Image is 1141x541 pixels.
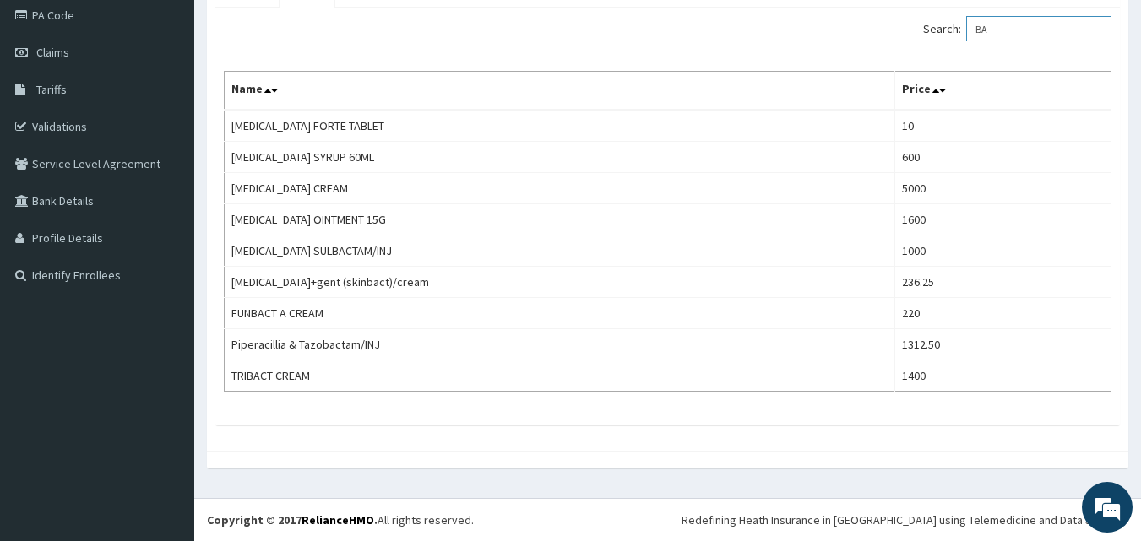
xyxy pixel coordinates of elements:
div: Chat with us now [88,95,284,116]
th: Name [225,72,895,111]
td: TRIBACT CREAM [225,360,895,392]
strong: Copyright © 2017 . [207,512,378,527]
td: 5000 [894,173,1111,204]
label: Search: [923,16,1111,41]
td: 236.25 [894,267,1111,298]
th: Price [894,72,1111,111]
td: 1600 [894,204,1111,235]
div: Minimize live chat window [277,8,318,49]
img: d_794563401_company_1708531726252_794563401 [31,84,68,127]
td: [MEDICAL_DATA] CREAM [225,173,895,204]
td: 1000 [894,235,1111,267]
div: Redefining Heath Insurance in [GEOGRAPHIC_DATA] using Telemedicine and Data Science! [682,511,1128,528]
td: [MEDICAL_DATA]+gent (skinbact)/cream [225,267,895,298]
span: Tariffs [36,82,67,97]
textarea: Type your message and hit 'Enter' [8,361,322,420]
span: We're online! [98,163,233,333]
td: 220 [894,298,1111,329]
td: [MEDICAL_DATA] FORTE TABLET [225,110,895,142]
td: [MEDICAL_DATA] OINTMENT 15G [225,204,895,235]
td: 600 [894,142,1111,173]
footer: All rights reserved. [194,498,1141,541]
td: [MEDICAL_DATA] SULBACTAM/INJ [225,235,895,267]
td: 1400 [894,360,1111,392]
td: FUNBACT A CREAM [225,298,895,329]
input: Search: [966,16,1111,41]
a: RelianceHMO [302,512,374,527]
td: 1312.50 [894,329,1111,360]
td: Piperacillia & Tazobactam/INJ [225,329,895,360]
span: Claims [36,45,69,60]
td: [MEDICAL_DATA] SYRUP 60ML [225,142,895,173]
td: 10 [894,110,1111,142]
